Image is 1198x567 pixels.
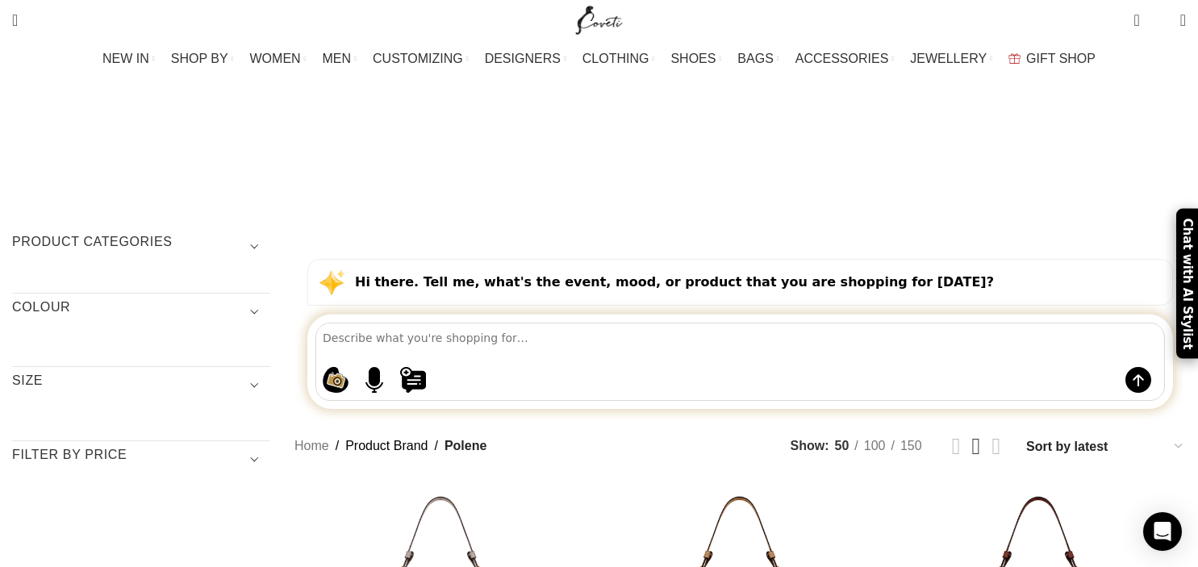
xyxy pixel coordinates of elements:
[250,51,301,66] span: WOMEN
[670,51,716,66] span: SHOES
[323,51,352,66] span: MEN
[171,51,228,66] span: SHOP BY
[1135,8,1147,20] span: 0
[250,43,307,75] a: WOMEN
[910,51,987,66] span: JEWELLERY
[171,43,234,75] a: SHOP BY
[373,43,469,75] a: CUSTOMIZING
[582,43,655,75] a: CLOTHING
[795,43,895,75] a: ACCESSORIES
[12,446,270,473] h3: Filter by price
[1125,4,1147,36] a: 0
[12,298,270,326] h3: COLOUR
[572,12,626,26] a: Site logo
[1008,43,1096,75] a: GIFT SHOP
[4,43,1194,75] div: Main navigation
[737,43,778,75] a: BAGS
[1155,16,1167,28] span: 0
[1143,512,1182,551] div: Open Intercom Messenger
[910,43,992,75] a: JEWELLERY
[1152,4,1168,36] div: My Wishlist
[1008,53,1021,64] img: GiftBag
[582,51,649,66] span: CLOTHING
[4,4,26,36] a: Search
[485,43,566,75] a: DESIGNERS
[737,51,773,66] span: BAGS
[373,51,463,66] span: CUSTOMIZING
[102,51,149,66] span: NEW IN
[102,43,155,75] a: NEW IN
[670,43,721,75] a: SHOES
[12,372,270,399] h3: SIZE
[323,43,357,75] a: MEN
[795,51,889,66] span: ACCESSORIES
[1026,51,1096,66] span: GIFT SHOP
[12,233,270,261] h3: Product categories
[485,51,561,66] span: DESIGNERS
